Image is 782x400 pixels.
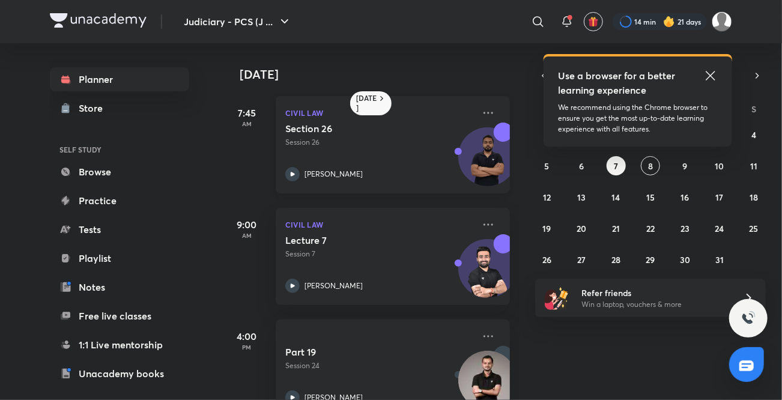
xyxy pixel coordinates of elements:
[646,223,655,234] abbr: October 22, 2025
[223,217,271,232] h5: 9:00
[750,192,758,203] abbr: October 18, 2025
[50,13,147,31] a: Company Logo
[675,187,694,207] button: October 16, 2025
[715,223,724,234] abbr: October 24, 2025
[750,160,757,172] abbr: October 11, 2025
[545,160,550,172] abbr: October 5, 2025
[577,254,586,265] abbr: October 27, 2025
[50,13,147,28] img: Company Logo
[538,219,557,238] button: October 19, 2025
[223,344,271,351] p: PM
[715,254,724,265] abbr: October 31, 2025
[50,189,189,213] a: Practice
[459,246,517,303] img: Avatar
[79,101,110,115] div: Store
[750,223,759,234] abbr: October 25, 2025
[538,156,557,175] button: October 5, 2025
[751,129,756,141] abbr: October 4, 2025
[285,106,474,120] p: Civil Law
[558,68,677,97] h5: Use a browser for a better learning experience
[542,254,551,265] abbr: October 26, 2025
[607,187,626,207] button: October 14, 2025
[50,275,189,299] a: Notes
[558,102,718,135] p: We recommend using the Chrome browser to ensure you get the most up-to-date learning experience w...
[285,123,435,135] h5: Section 26
[572,250,591,269] button: October 27, 2025
[680,254,690,265] abbr: October 30, 2025
[50,304,189,328] a: Free live classes
[50,96,189,120] a: Store
[641,219,660,238] button: October 22, 2025
[588,16,599,27] img: avatar
[663,16,675,28] img: streak
[223,329,271,344] h5: 4:00
[741,311,756,326] img: ttu
[710,156,729,175] button: October 10, 2025
[581,286,729,299] h6: Refer friends
[545,286,569,310] img: referral
[612,223,620,234] abbr: October 21, 2025
[223,232,271,239] p: AM
[675,250,694,269] button: October 30, 2025
[710,250,729,269] button: October 31, 2025
[641,250,660,269] button: October 29, 2025
[641,156,660,175] button: October 8, 2025
[50,139,189,160] h6: SELF STUDY
[611,254,620,265] abbr: October 28, 2025
[648,160,653,172] abbr: October 8, 2025
[715,192,723,203] abbr: October 17, 2025
[607,156,626,175] button: October 7, 2025
[305,280,363,291] p: [PERSON_NAME]
[356,94,377,113] h6: [DATE]
[572,156,591,175] button: October 6, 2025
[744,187,763,207] button: October 18, 2025
[50,362,189,386] a: Unacademy books
[612,192,620,203] abbr: October 14, 2025
[50,67,189,91] a: Planner
[712,11,732,32] img: Shivangee Singh
[710,187,729,207] button: October 17, 2025
[577,192,586,203] abbr: October 13, 2025
[581,299,729,310] p: Win a laptop, vouchers & more
[751,103,756,115] abbr: Saturday
[223,106,271,120] h5: 7:45
[285,346,435,358] h5: Part 19
[579,160,584,172] abbr: October 6, 2025
[285,137,474,148] p: Session 26
[744,219,763,238] button: October 25, 2025
[50,217,189,241] a: Tests
[614,160,618,172] abbr: October 7, 2025
[682,160,687,172] abbr: October 9, 2025
[744,125,763,144] button: October 4, 2025
[223,120,271,127] p: AM
[646,254,655,265] abbr: October 29, 2025
[538,187,557,207] button: October 12, 2025
[459,134,517,192] img: Avatar
[680,223,690,234] abbr: October 23, 2025
[675,156,694,175] button: October 9, 2025
[177,10,299,34] button: Judiciary - PCS (J ...
[675,219,694,238] button: October 23, 2025
[572,187,591,207] button: October 13, 2025
[285,234,435,246] h5: Lecture 7
[285,360,474,371] p: Session 24
[715,160,724,172] abbr: October 10, 2025
[607,250,626,269] button: October 28, 2025
[641,187,660,207] button: October 15, 2025
[538,250,557,269] button: October 26, 2025
[646,192,655,203] abbr: October 15, 2025
[607,219,626,238] button: October 21, 2025
[744,156,763,175] button: October 11, 2025
[285,249,474,259] p: Session 7
[543,192,551,203] abbr: October 12, 2025
[577,223,586,234] abbr: October 20, 2025
[543,223,551,234] abbr: October 19, 2025
[680,192,689,203] abbr: October 16, 2025
[50,160,189,184] a: Browse
[710,219,729,238] button: October 24, 2025
[240,67,522,82] h4: [DATE]
[50,246,189,270] a: Playlist
[285,217,474,232] p: Civil Law
[584,12,603,31] button: avatar
[572,219,591,238] button: October 20, 2025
